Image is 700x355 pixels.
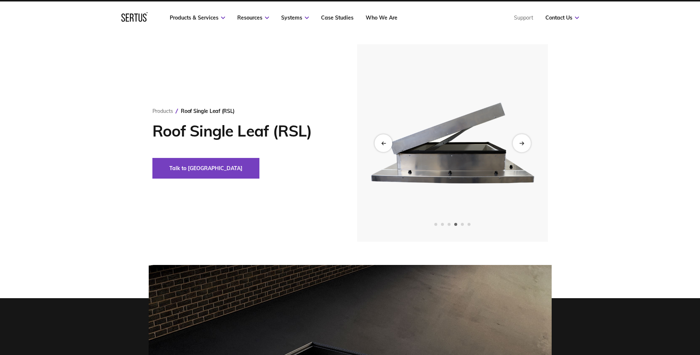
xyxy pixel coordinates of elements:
span: Go to slide 3 [448,223,451,226]
a: Contact Us [545,14,579,21]
button: Talk to [GEOGRAPHIC_DATA] [152,158,259,179]
span: Go to slide 5 [461,223,464,226]
a: Resources [237,14,269,21]
a: Products & Services [170,14,225,21]
div: Previous slide [375,134,392,152]
span: Go to slide 2 [441,223,444,226]
a: Support [514,14,533,21]
a: Who We Are [366,14,397,21]
span: Go to slide 1 [434,223,437,226]
a: Products [152,108,173,114]
span: Go to slide 6 [468,223,470,226]
a: Case Studies [321,14,354,21]
h1: Roof Single Leaf (RSL) [152,122,335,140]
a: Systems [281,14,309,21]
div: Next slide [513,134,531,152]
